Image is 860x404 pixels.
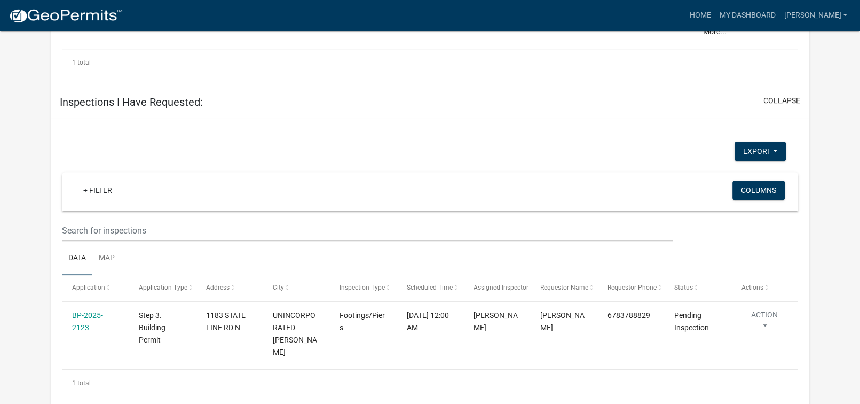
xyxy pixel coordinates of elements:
[741,309,787,336] button: Action
[62,370,799,397] div: 1 total
[540,311,585,332] span: Ronald W
[463,275,530,301] datatable-header-cell: Assigned Inspector
[407,284,453,291] span: Scheduled Time
[674,284,693,291] span: Status
[329,275,396,301] datatable-header-cell: Inspection Type
[340,311,385,332] span: Footings/Piers
[273,311,317,356] span: UNINCORPORATED TROUP
[139,311,165,344] span: Step 3. Building Permit
[206,311,245,332] span: 1183 STATE LINE RD N
[607,284,657,291] span: Requestor Phone
[72,311,103,332] a: BP-2025-2123
[129,275,195,301] datatable-header-cell: Application Type
[92,242,121,276] a: Map
[139,284,187,291] span: Application Type
[597,275,664,301] datatable-header-cell: Requestor Phone
[763,95,800,106] button: collapse
[741,284,763,291] span: Actions
[60,96,203,108] h5: Inspections I Have Requested:
[474,284,528,291] span: Assigned Inspector
[62,275,129,301] datatable-header-cell: Application
[273,284,284,291] span: City
[607,311,650,320] span: 6783788829
[731,275,798,301] datatable-header-cell: Actions
[703,27,727,36] a: More...
[396,275,463,301] datatable-header-cell: Scheduled Time
[685,5,715,26] a: Home
[340,284,385,291] span: Inspection Type
[62,49,799,76] div: 1 total
[674,311,709,332] span: Pending Inspection
[263,275,329,301] datatable-header-cell: City
[62,220,673,242] input: Search for inspections
[206,284,229,291] span: Address
[407,311,449,332] span: 10/08/2025, 12:00 AM
[664,275,731,301] datatable-header-cell: Status
[72,284,105,291] span: Application
[779,5,851,26] a: [PERSON_NAME]
[75,181,121,200] a: + Filter
[62,242,92,276] a: Data
[540,284,588,291] span: Requestor Name
[735,142,786,161] button: Export
[732,181,785,200] button: Columns
[474,311,518,332] span: Douglas Richardson
[715,5,779,26] a: My Dashboard
[530,275,597,301] datatable-header-cell: Requestor Name
[195,275,262,301] datatable-header-cell: Address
